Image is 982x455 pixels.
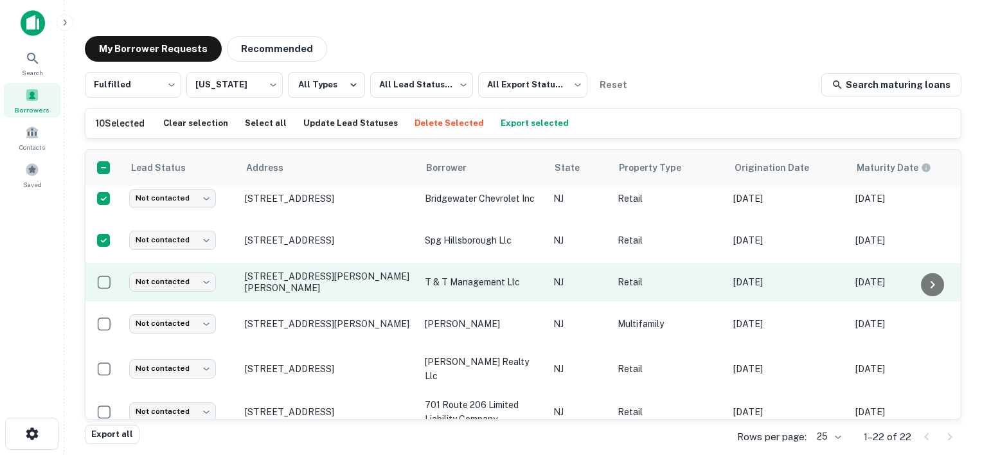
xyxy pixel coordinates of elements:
th: Lead Status [123,150,238,186]
span: Search [22,67,43,78]
button: Update Lead Statuses [300,114,401,133]
button: Clear selection [160,114,231,133]
div: All Export Statuses [478,68,587,102]
button: All Types [288,72,365,98]
div: Not contacted [129,359,216,378]
th: Address [238,150,418,186]
button: Select all [242,114,290,133]
p: [STREET_ADDRESS] [245,193,412,204]
p: [DATE] [855,275,965,289]
th: Origination Date [727,150,849,186]
p: t & t management llc [425,275,540,289]
p: [DATE] [733,192,843,206]
th: Borrower [418,150,547,186]
span: Address [246,160,300,175]
div: 25 [812,427,843,446]
h6: Maturity Date [857,161,918,175]
span: Property Type [619,160,698,175]
button: Delete Selected [411,114,487,133]
div: Not contacted [129,231,216,249]
p: [DATE] [855,362,965,376]
p: [DATE] [855,405,965,419]
p: [STREET_ADDRESS] [245,406,412,418]
span: Borrowers [15,105,49,115]
p: [DATE] [733,317,843,331]
p: Multifamily [618,317,720,331]
div: Not contacted [129,272,216,291]
div: Not contacted [129,402,216,421]
p: NJ [553,192,605,206]
th: Maturity dates displayed may be estimated. Please contact the lender for the most accurate maturi... [849,150,971,186]
div: All Lead Statuses [370,68,473,102]
p: Retail [618,233,720,247]
p: 701 route 206 limited liability company [425,398,540,426]
p: [PERSON_NAME] [425,317,540,331]
span: Origination Date [735,160,826,175]
p: [DATE] [733,362,843,376]
span: Maturity dates displayed may be estimated. Please contact the lender for the most accurate maturi... [857,161,948,175]
p: NJ [553,362,605,376]
p: bridgewater chevrolet inc [425,192,540,206]
p: [STREET_ADDRESS][PERSON_NAME][PERSON_NAME] [245,271,412,294]
p: Retail [618,405,720,419]
p: NJ [553,275,605,289]
p: [PERSON_NAME] realty llc [425,355,540,383]
a: Search maturing loans [821,73,961,96]
span: Borrower [426,160,483,175]
div: Fulfilled [85,68,181,102]
p: [DATE] [855,233,965,247]
span: Contacts [19,142,45,152]
p: 1–22 of 22 [864,429,911,445]
p: [DATE] [733,233,843,247]
p: [STREET_ADDRESS] [245,363,412,375]
span: Lead Status [130,160,202,175]
p: spg hillsborough llc [425,233,540,247]
p: Retail [618,362,720,376]
span: Saved [23,179,42,190]
p: [DATE] [855,192,965,206]
div: Not contacted [129,189,216,208]
p: Retail [618,192,720,206]
a: Search [4,46,60,80]
span: State [555,160,596,175]
div: Not contacted [129,314,216,333]
a: Borrowers [4,83,60,118]
img: capitalize-icon.png [21,10,45,36]
button: Reset [593,72,634,98]
p: NJ [553,317,605,331]
iframe: Chat Widget [918,352,982,414]
p: NJ [553,405,605,419]
th: Property Type [611,150,727,186]
p: [DATE] [855,317,965,331]
p: NJ [553,233,605,247]
p: [DATE] [733,275,843,289]
p: [STREET_ADDRESS][PERSON_NAME] [245,318,412,330]
p: Retail [618,275,720,289]
button: My Borrower Requests [85,36,222,62]
div: Maturity dates displayed may be estimated. Please contact the lender for the most accurate maturi... [857,161,931,175]
a: Contacts [4,120,60,155]
button: Export all [85,425,139,444]
a: Saved [4,157,60,192]
p: [DATE] [733,405,843,419]
div: [US_STATE] [186,68,283,102]
th: State [547,150,611,186]
p: [STREET_ADDRESS] [245,235,412,246]
p: Rows per page: [737,429,807,445]
button: Recommended [227,36,327,62]
h6: 10 Selected [96,116,145,130]
button: Export selected [497,114,572,133]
